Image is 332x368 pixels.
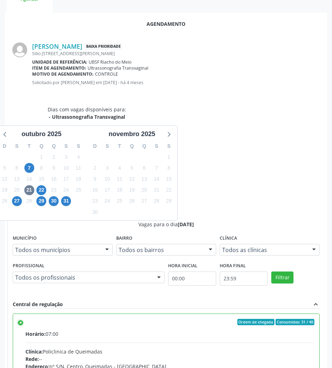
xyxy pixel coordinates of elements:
span: quinta-feira, 13 de novembro de 2025 [139,174,149,184]
span: sexta-feira, 3 de outubro de 2025 [61,152,71,162]
span: sábado, 8 de novembro de 2025 [164,163,174,173]
span: terça-feira, 14 de outubro de 2025 [24,174,34,184]
div: S [163,141,175,152]
label: Município [13,233,37,244]
span: domingo, 16 de novembro de 2025 [90,185,100,195]
span: quinta-feira, 20 de novembro de 2025 [139,185,149,195]
img: img [12,42,27,57]
span: Rede: [25,356,39,362]
span: sexta-feira, 10 de outubro de 2025 [61,163,71,173]
span: CONTROLE [95,71,118,77]
span: Todos os municípios [15,246,98,253]
span: segunda-feira, 3 de novembro de 2025 [102,163,112,173]
input: Selecione o horário [168,271,216,286]
span: sexta-feira, 31 de outubro de 2025 [61,196,71,206]
div: S [11,141,23,152]
div: S [150,141,163,152]
span: quinta-feira, 23 de outubro de 2025 [49,185,59,195]
span: sábado, 1 de novembro de 2025 [164,152,174,162]
span: sábado, 25 de outubro de 2025 [73,185,83,195]
span: Clínica: [25,348,43,355]
span: sexta-feira, 17 de outubro de 2025 [61,174,71,184]
span: [DATE] [178,221,194,228]
span: terça-feira, 25 de novembro de 2025 [115,196,125,206]
div: T [23,141,35,152]
span: segunda-feira, 24 de novembro de 2025 [102,196,112,206]
p: Solicitado por [PERSON_NAME] em [DATE] - há 4 meses [32,80,320,86]
span: Todos as clínicas [222,246,305,253]
div: S [101,141,113,152]
span: terça-feira, 28 de outubro de 2025 [24,196,34,206]
span: quinta-feira, 9 de outubro de 2025 [49,163,59,173]
span: quarta-feira, 26 de novembro de 2025 [127,196,137,206]
span: segunda-feira, 27 de outubro de 2025 [12,196,22,206]
label: Bairro [116,233,132,244]
span: segunda-feira, 13 de outubro de 2025 [12,174,22,184]
span: Ultrassonografia Transvaginal [88,65,148,71]
span: quinta-feira, 6 de novembro de 2025 [139,163,149,173]
span: terça-feira, 7 de outubro de 2025 [24,163,34,173]
span: UBSF Riacho do Meio [89,59,131,65]
span: quarta-feira, 5 de novembro de 2025 [127,163,137,173]
div: Dias com vagas disponíveis para: [48,106,126,121]
button: Filtrar [271,271,294,284]
div: Q [126,141,138,152]
b: Unidade de referência: [32,59,87,65]
span: Horário: [25,331,46,337]
span: sexta-feira, 21 de novembro de 2025 [152,185,161,195]
span: sexta-feira, 14 de novembro de 2025 [152,174,161,184]
div: Q [48,141,60,152]
b: Motivo de agendamento: [32,71,94,77]
span: quinta-feira, 2 de outubro de 2025 [49,152,59,162]
div: Policlinica de Queimadas [25,348,314,355]
div: 07:00 [25,330,314,338]
span: segunda-feira, 17 de novembro de 2025 [102,185,112,195]
span: terça-feira, 11 de novembro de 2025 [115,174,125,184]
div: D [89,141,101,152]
span: sábado, 29 de novembro de 2025 [164,196,174,206]
i: expand_less [312,300,320,308]
label: Hora final [220,261,246,271]
div: Agendamento [12,20,320,28]
span: quarta-feira, 8 de outubro de 2025 [36,163,46,173]
div: Vagas para o dia [13,221,320,228]
span: Baixa Prioridade [85,43,122,50]
span: sábado, 18 de outubro de 2025 [73,174,83,184]
div: Q [35,141,48,152]
span: quinta-feira, 16 de outubro de 2025 [49,174,59,184]
span: domingo, 23 de novembro de 2025 [90,196,100,206]
span: terça-feira, 21 de outubro de 2025 [24,185,34,195]
span: quarta-feira, 15 de outubro de 2025 [36,174,46,184]
b: Item de agendamento: [32,65,86,71]
span: Ordem de chegada [237,319,274,325]
span: quarta-feira, 12 de novembro de 2025 [127,174,137,184]
span: quarta-feira, 29 de outubro de 2025 [36,196,46,206]
span: segunda-feira, 10 de novembro de 2025 [102,174,112,184]
span: domingo, 2 de novembro de 2025 [90,163,100,173]
span: segunda-feira, 6 de outubro de 2025 [12,163,22,173]
span: quinta-feira, 27 de novembro de 2025 [139,196,149,206]
span: Todos os profissionais [15,274,150,281]
span: quarta-feira, 22 de outubro de 2025 [36,185,46,195]
span: sábado, 22 de novembro de 2025 [164,185,174,195]
div: - Ultrassonografia Transvaginal [48,113,126,121]
span: Consumidos: 31 / 40 [275,319,314,325]
span: quarta-feira, 19 de novembro de 2025 [127,185,137,195]
span: sábado, 4 de outubro de 2025 [73,152,83,162]
div: -- [25,355,314,363]
span: sexta-feira, 7 de novembro de 2025 [152,163,161,173]
label: Profissional [13,261,45,271]
span: segunda-feira, 20 de outubro de 2025 [12,185,22,195]
span: Todos os bairros [119,246,202,253]
a: [PERSON_NAME] [32,42,82,50]
label: Clínica [220,233,237,244]
span: sábado, 15 de novembro de 2025 [164,174,174,184]
div: Sitio [STREET_ADDRESS][PERSON_NAME] [32,51,320,57]
div: S [60,141,72,152]
span: domingo, 30 de novembro de 2025 [90,207,100,217]
input: Selecione o horário [220,271,268,286]
span: terça-feira, 4 de novembro de 2025 [115,163,125,173]
div: Central de regulação [13,300,63,308]
span: sábado, 11 de outubro de 2025 [73,163,83,173]
label: Hora inicial [168,261,197,271]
